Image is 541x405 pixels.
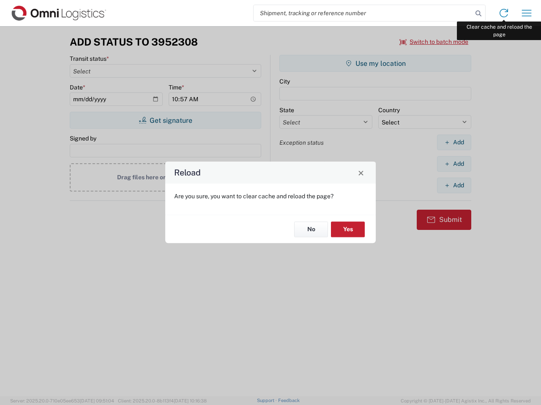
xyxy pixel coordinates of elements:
button: No [294,221,328,237]
button: Close [355,167,367,178]
button: Yes [331,221,365,237]
p: Are you sure, you want to clear cache and reload the page? [174,192,367,200]
input: Shipment, tracking or reference number [254,5,473,21]
h4: Reload [174,167,201,179]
